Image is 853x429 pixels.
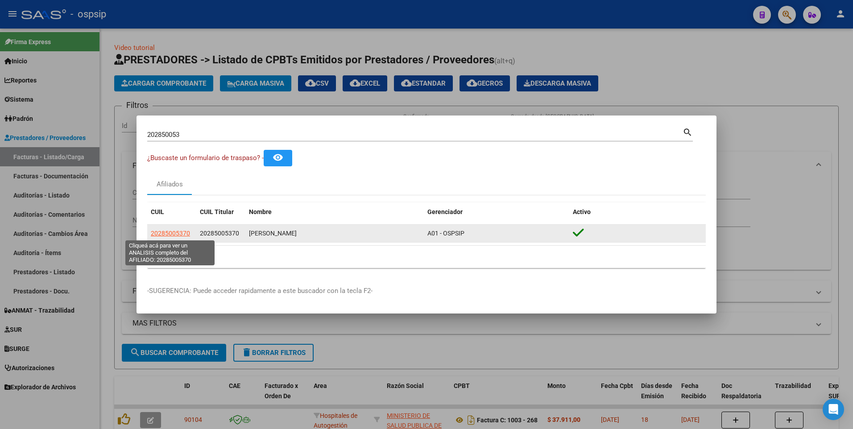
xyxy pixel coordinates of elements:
datatable-header-cell: CUIL [147,202,196,222]
span: A01 - OSPSIP [427,230,464,237]
div: Open Intercom Messenger [823,399,844,420]
span: 20285005370 [200,230,239,237]
span: Activo [573,208,591,215]
span: CUIL [151,208,164,215]
mat-icon: search [683,126,693,137]
p: -SUGERENCIA: Puede acceder rapidamente a este buscador con la tecla F2- [147,286,706,296]
datatable-header-cell: Gerenciador [424,202,569,222]
span: CUIL Titular [200,208,234,215]
div: [PERSON_NAME] [249,228,420,239]
div: Afiliados [157,179,183,190]
datatable-header-cell: Nombre [245,202,424,222]
span: ¿Buscaste un formulario de traspaso? - [147,154,264,162]
span: Gerenciador [427,208,463,215]
div: 1 total [147,246,706,268]
span: 20285005370 [151,230,190,237]
datatable-header-cell: CUIL Titular [196,202,245,222]
span: Nombre [249,208,272,215]
mat-icon: remove_red_eye [273,152,283,163]
datatable-header-cell: Activo [569,202,706,222]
